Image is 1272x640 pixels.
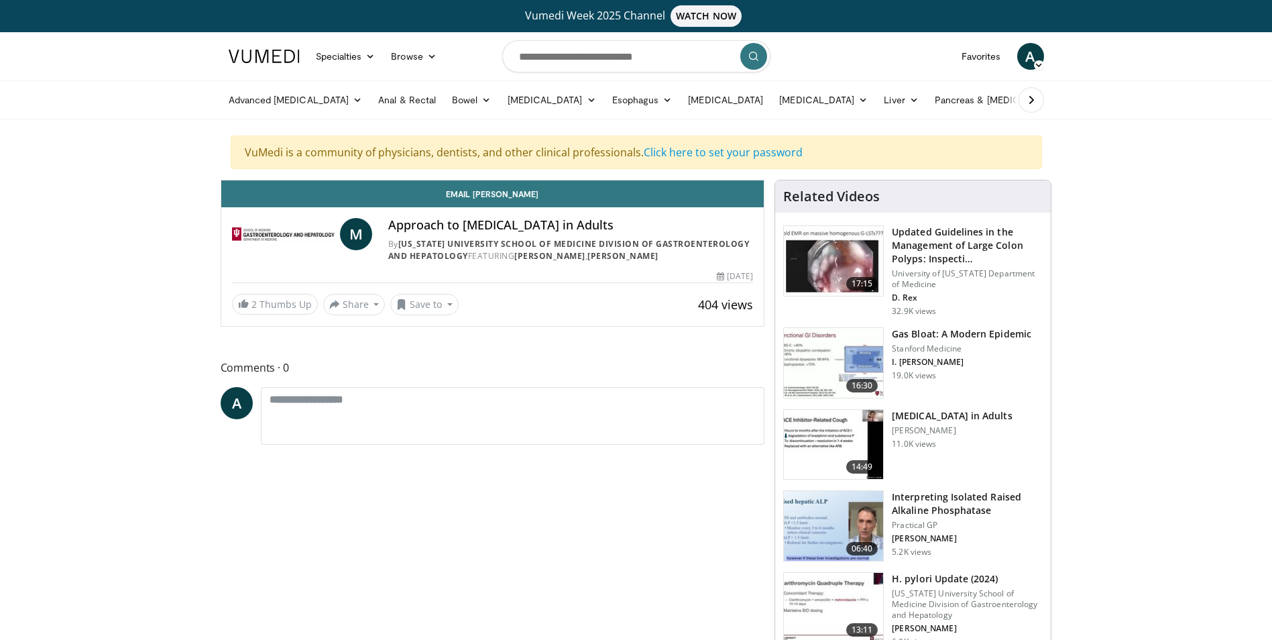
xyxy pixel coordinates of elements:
span: 2 [251,298,257,311]
a: [US_STATE] University School of Medicine Division of Gastroenterology and Hepatology [388,238,750,262]
h3: Updated Guidelines in the Management of Large Colon Polyps: Inspecti… [892,225,1043,266]
button: Share [323,294,386,315]
a: [MEDICAL_DATA] [771,87,876,113]
span: 17:15 [846,277,878,290]
span: 13:11 [846,623,878,637]
a: 17:15 Updated Guidelines in the Management of Large Colon Polyps: Inspecti… University of [US_STA... [783,225,1043,317]
p: D. Rex [892,292,1043,303]
button: Save to [390,294,459,315]
span: WATCH NOW [671,5,742,27]
span: Comments 0 [221,359,765,376]
img: 11950cd4-d248-4755-8b98-ec337be04c84.150x105_q85_crop-smart_upscale.jpg [784,410,883,480]
a: Anal & Rectal [370,87,444,113]
a: Bowel [444,87,499,113]
img: Indiana University School of Medicine Division of Gastroenterology and Hepatology [232,218,335,250]
span: 16:30 [846,379,878,392]
img: VuMedi Logo [229,50,300,63]
h4: Related Videos [783,189,880,205]
p: [US_STATE] University School of Medicine Division of Gastroenterology and Hepatology [892,588,1043,621]
a: Liver [876,87,926,113]
p: 19.0K views [892,370,936,381]
div: VuMedi is a community of physicians, dentists, and other clinical professionals. [231,136,1042,169]
h3: [MEDICAL_DATA] in Adults [892,409,1012,423]
p: [PERSON_NAME] [892,533,1043,544]
a: [PERSON_NAME] [514,250,585,262]
a: Pancreas & [MEDICAL_DATA] [927,87,1084,113]
a: Esophagus [604,87,681,113]
h3: Interpreting Isolated Raised Alkaline Phosphatase [892,490,1043,517]
img: dfcfcb0d-b871-4e1a-9f0c-9f64970f7dd8.150x105_q85_crop-smart_upscale.jpg [784,226,883,296]
a: [MEDICAL_DATA] [680,87,771,113]
img: 6a4ee52d-0f16-480d-a1b4-8187386ea2ed.150x105_q85_crop-smart_upscale.jpg [784,491,883,561]
span: 404 views [698,297,753,313]
a: Click here to set your password [644,145,803,160]
a: Browse [383,43,445,70]
a: 16:30 Gas Bloat: A Modern Epidemic Stanford Medicine I. [PERSON_NAME] 19.0K views [783,327,1043,398]
p: [PERSON_NAME] [892,623,1043,634]
input: Search topics, interventions [502,40,770,72]
img: 480ec31d-e3c1-475b-8289-0a0659db689a.150x105_q85_crop-smart_upscale.jpg [784,328,883,398]
p: 5.2K views [892,547,931,557]
a: Advanced [MEDICAL_DATA] [221,87,371,113]
h3: Gas Bloat: A Modern Epidemic [892,327,1031,341]
a: [MEDICAL_DATA] [500,87,604,113]
a: 06:40 Interpreting Isolated Raised Alkaline Phosphatase Practical GP [PERSON_NAME] 5.2K views [783,490,1043,562]
a: Vumedi Week 2025 ChannelWATCH NOW [231,5,1042,27]
a: M [340,218,372,250]
span: 14:49 [846,460,878,474]
a: A [221,387,253,419]
p: 11.0K views [892,439,936,449]
a: A [1017,43,1044,70]
div: By FEATURING , [388,238,753,262]
span: 06:40 [846,542,878,555]
a: [PERSON_NAME] [587,250,658,262]
h3: H. pylori Update (2024) [892,572,1043,586]
p: [PERSON_NAME] [892,425,1012,436]
p: Stanford Medicine [892,343,1031,354]
a: 14:49 [MEDICAL_DATA] in Adults [PERSON_NAME] 11.0K views [783,409,1043,480]
a: Specialties [308,43,384,70]
p: University of [US_STATE] Department of Medicine [892,268,1043,290]
p: Practical GP [892,520,1043,531]
p: 32.9K views [892,306,936,317]
a: 2 Thumbs Up [232,294,318,315]
h4: Approach to [MEDICAL_DATA] in Adults [388,218,753,233]
a: Favorites [953,43,1009,70]
p: I. [PERSON_NAME] [892,357,1031,368]
div: [DATE] [717,270,753,282]
a: Email [PERSON_NAME] [221,180,764,207]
